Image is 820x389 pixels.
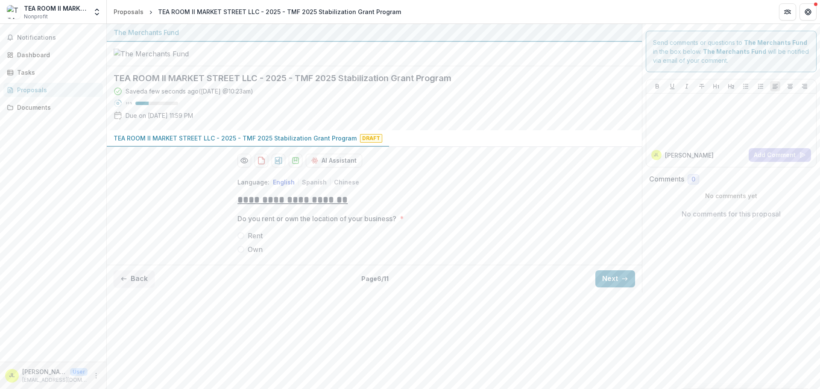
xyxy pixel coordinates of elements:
[646,31,817,72] div: Send comments or questions to in the box below. will be notified via email of your comment.
[91,371,101,381] button: More
[114,270,155,287] button: Back
[667,81,677,91] button: Underline
[17,85,96,94] div: Proposals
[126,87,253,96] div: Saved a few seconds ago ( [DATE] @ 10:23am )
[652,81,662,91] button: Bold
[697,81,707,91] button: Strike
[17,68,96,77] div: Tasks
[70,368,88,376] p: User
[248,231,263,241] span: Rent
[785,81,795,91] button: Align Center
[691,176,695,183] span: 0
[770,81,780,91] button: Align Left
[248,244,263,254] span: Own
[360,134,382,143] span: Draft
[682,81,692,91] button: Italicize
[9,373,15,378] div: JUAN LI
[649,175,684,183] h2: Comments
[114,27,635,38] div: The Merchants Fund
[237,178,269,187] p: Language:
[711,81,721,91] button: Heading 1
[237,154,251,167] button: Preview 3cec64ae-6afb-432a-a776-f31a37911638-0.pdf
[289,154,302,167] button: download-proposal
[3,31,103,44] button: Notifications
[114,73,621,83] h2: TEA ROOM II MARKET STREET LLC - 2025 - TMF 2025 Stabilization Grant Program
[273,178,295,186] button: English
[3,100,103,114] a: Documents
[654,153,659,157] div: JUAN LI
[7,5,20,19] img: TEA ROOM II MARKET STREET LLC
[22,367,67,376] p: [PERSON_NAME]
[3,83,103,97] a: Proposals
[799,3,817,20] button: Get Help
[682,209,781,219] p: No comments for this proposal
[17,34,100,41] span: Notifications
[91,3,103,20] button: Open entity switcher
[114,49,199,59] img: The Merchants Fund
[306,154,362,167] button: AI Assistant
[302,178,327,186] button: Spanish
[334,178,359,186] button: Chinese
[741,81,751,91] button: Bullet List
[726,81,736,91] button: Heading 2
[22,376,88,384] p: [EMAIL_ADDRESS][DOMAIN_NAME]
[3,65,103,79] a: Tasks
[272,154,285,167] button: download-proposal
[665,151,714,160] p: [PERSON_NAME]
[799,81,810,91] button: Align Right
[110,6,404,18] nav: breadcrumb
[749,148,811,162] button: Add Comment
[114,134,357,143] p: TEA ROOM II MARKET STREET LLC - 2025 - TMF 2025 Stabilization Grant Program
[3,48,103,62] a: Dashboard
[703,48,766,55] strong: The Merchants Fund
[24,13,48,20] span: Nonprofit
[24,4,88,13] div: TEA ROOM II MARKET STREET LLC
[361,274,389,283] p: Page 6 / 11
[595,270,635,287] button: Next
[114,7,143,16] div: Proposals
[126,100,132,106] p: 31 %
[744,39,807,46] strong: The Merchants Fund
[255,154,268,167] button: download-proposal
[779,3,796,20] button: Partners
[17,50,96,59] div: Dashboard
[649,191,814,200] p: No comments yet
[158,7,401,16] div: TEA ROOM II MARKET STREET LLC - 2025 - TMF 2025 Stabilization Grant Program
[756,81,766,91] button: Ordered List
[17,103,96,112] div: Documents
[237,214,396,224] p: Do you rent or own the location of your business?
[110,6,147,18] a: Proposals
[126,111,193,120] p: Due on [DATE] 11:59 PM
